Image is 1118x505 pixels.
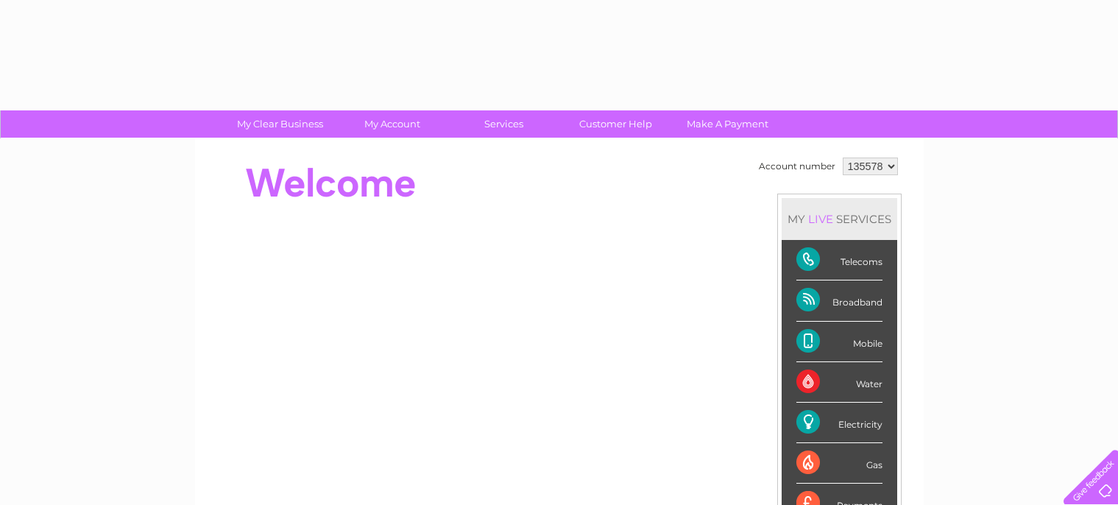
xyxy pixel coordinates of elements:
[555,110,676,138] a: Customer Help
[796,443,882,484] div: Gas
[796,240,882,280] div: Telecoms
[796,322,882,362] div: Mobile
[667,110,788,138] a: Make A Payment
[443,110,565,138] a: Services
[782,198,897,240] div: MY SERVICES
[796,280,882,321] div: Broadband
[331,110,453,138] a: My Account
[796,362,882,403] div: Water
[796,403,882,443] div: Electricity
[755,154,839,179] td: Account number
[219,110,341,138] a: My Clear Business
[805,212,836,226] div: LIVE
